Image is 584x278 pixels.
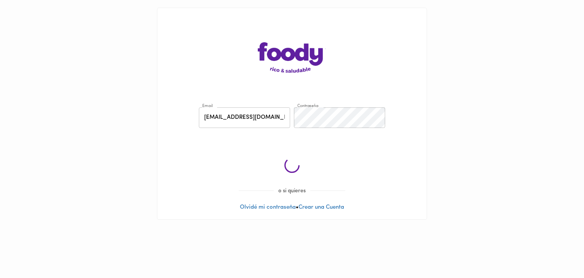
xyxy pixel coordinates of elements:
a: Olvidé mi contraseña [240,205,296,210]
img: logo-main-page.png [258,42,326,73]
a: Crear una Cuenta [298,205,344,210]
span: o si quieres [274,188,310,194]
input: pepitoperez@gmail.com [199,107,290,128]
iframe: Messagebird Livechat Widget [540,234,576,270]
div: • [157,8,427,219]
